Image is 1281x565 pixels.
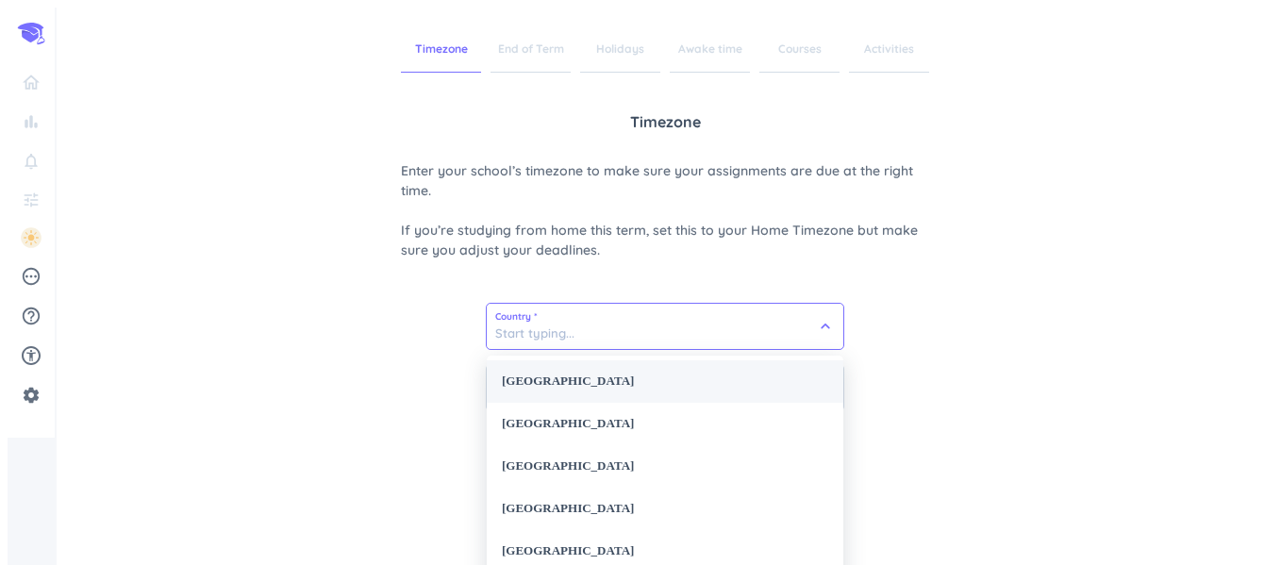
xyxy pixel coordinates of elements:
[816,317,835,336] i: keyboard_arrow_down
[759,26,840,73] span: Courses
[487,360,843,403] div: [GEOGRAPHIC_DATA]
[580,26,660,73] span: Holidays
[670,26,750,73] span: Awake time
[15,380,47,410] a: settings
[487,488,843,530] div: [GEOGRAPHIC_DATA]
[491,26,571,73] span: End of Term
[21,306,42,326] i: help_outline
[401,26,481,73] span: Timezone
[401,161,929,260] span: Enter your school’s timezone to make sure your assignments are due at the right time. If you’re s...
[487,403,843,445] div: [GEOGRAPHIC_DATA]
[487,445,843,488] div: [GEOGRAPHIC_DATA]
[21,266,42,287] i: pending
[487,304,843,349] input: Start typing...
[22,386,41,405] i: settings
[849,26,929,73] span: Activities
[630,110,701,133] span: Timezone
[495,312,835,322] span: Country *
